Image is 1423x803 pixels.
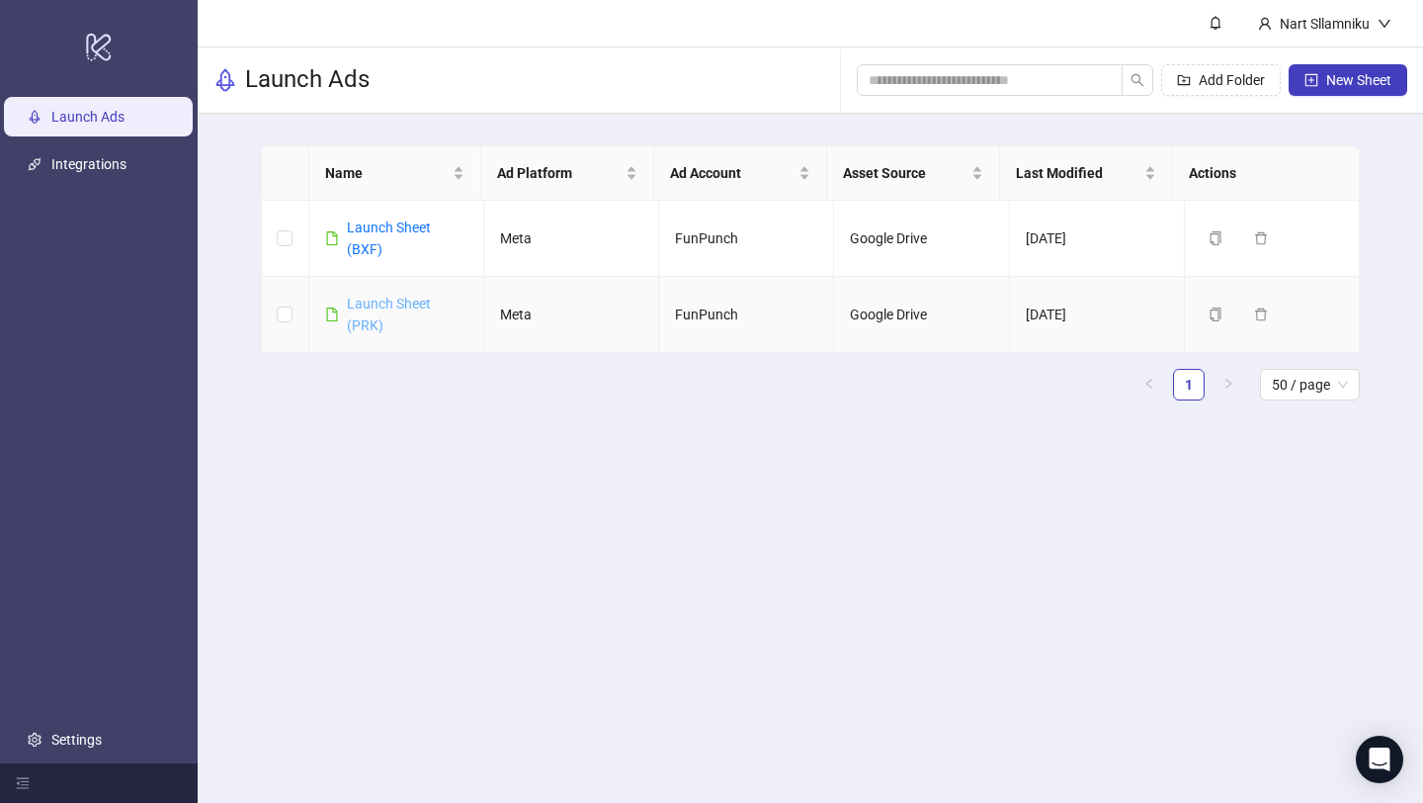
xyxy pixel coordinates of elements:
a: Launch Sheet (PRK) [347,296,431,333]
span: Ad Platform [497,162,622,184]
span: search [1130,73,1144,87]
span: menu-fold [16,776,30,790]
span: delete [1254,308,1268,321]
span: Ad Account [670,162,795,184]
span: 50 / page [1272,370,1348,400]
td: Google Drive [834,277,1009,353]
a: 1 [1174,370,1204,400]
span: right [1222,378,1234,390]
span: copy [1209,308,1222,321]
th: Last Modified [1000,146,1173,201]
th: Actions [1173,146,1346,201]
span: folder-add [1177,73,1191,87]
th: Asset Source [827,146,1000,201]
th: Ad Platform [481,146,654,201]
span: plus-square [1304,73,1318,87]
td: Meta [484,277,659,353]
a: Integrations [51,156,126,172]
button: left [1133,369,1165,401]
span: file [325,308,339,321]
td: Google Drive [834,201,1009,277]
span: copy [1209,231,1222,245]
td: [DATE] [1010,201,1185,277]
span: Name [325,162,450,184]
div: Page Size [1260,369,1360,401]
span: file [325,231,339,245]
button: Add Folder [1161,64,1281,96]
th: Ad Account [654,146,827,201]
li: Next Page [1213,369,1244,401]
div: Nart Sllamniku [1272,13,1378,35]
td: Meta [484,201,659,277]
span: bell [1209,16,1222,30]
li: 1 [1173,369,1205,401]
td: FunPunch [659,201,834,277]
span: Add Folder [1199,72,1265,88]
span: rocket [213,68,237,92]
h3: Launch Ads [245,64,370,96]
span: New Sheet [1326,72,1391,88]
td: FunPunch [659,277,834,353]
td: [DATE] [1010,277,1185,353]
span: down [1378,17,1391,31]
span: Asset Source [843,162,967,184]
a: Launch Sheet (BXF) [347,220,431,257]
span: Last Modified [1016,162,1140,184]
li: Previous Page [1133,369,1165,401]
span: delete [1254,231,1268,245]
button: New Sheet [1289,64,1407,96]
div: Open Intercom Messenger [1356,736,1403,783]
button: right [1213,369,1244,401]
a: Settings [51,732,102,748]
span: user [1258,17,1272,31]
a: Launch Ads [51,109,125,125]
span: left [1143,378,1155,390]
th: Name [309,146,482,201]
